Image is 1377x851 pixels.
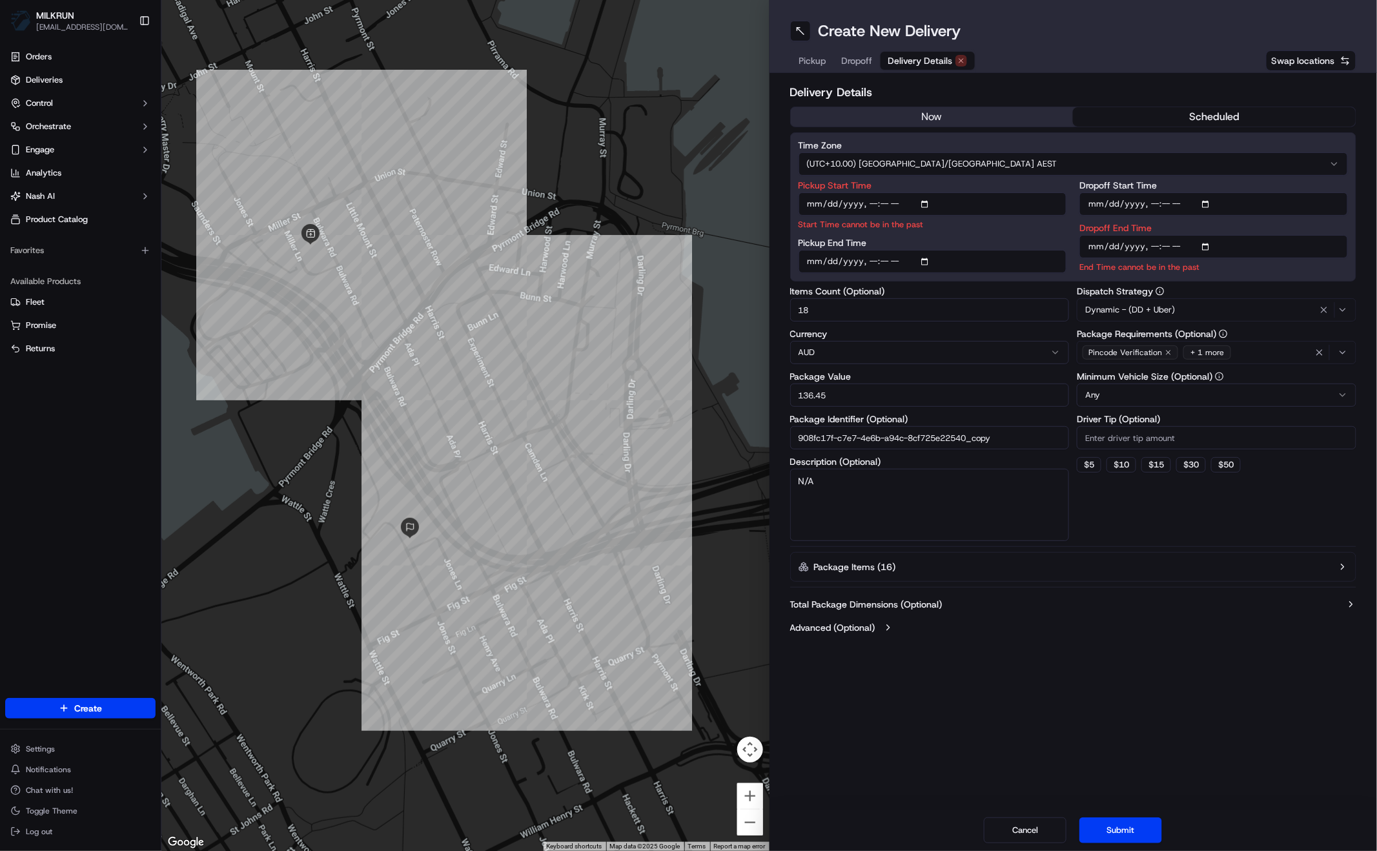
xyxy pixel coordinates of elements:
span: Log out [26,826,52,837]
button: Package Items (16) [790,552,1357,582]
span: Control [26,97,53,109]
button: Control [5,93,156,114]
input: Enter number of items [790,298,1070,322]
button: Total Package Dimensions (Optional) [790,598,1357,611]
span: Toggle Theme [26,806,77,816]
button: Zoom in [737,783,763,809]
button: $10 [1107,457,1136,473]
button: Engage [5,139,156,160]
label: Description (Optional) [790,457,1070,466]
button: Minimum Vehicle Size (Optional) [1215,372,1224,381]
img: Nash [13,13,39,39]
span: Engage [26,144,54,156]
a: Fleet [10,296,150,308]
span: [EMAIL_ADDRESS][DOMAIN_NAME] [36,22,128,32]
p: End Time cannot be in the past [1079,261,1348,273]
label: Package Items ( 16 ) [814,560,896,573]
label: Package Value [790,372,1070,381]
label: Time Zone [799,141,1349,150]
label: Advanced (Optional) [790,621,875,634]
span: Map data ©2025 Google [610,843,680,850]
div: Start new chat [44,123,212,136]
p: Start Time cannot be in the past [799,218,1067,231]
button: Dynamic - (DD + Uber) [1077,298,1356,322]
button: scheduled [1073,107,1356,127]
div: Available Products [5,271,156,292]
p: Welcome 👋 [13,52,235,72]
input: Enter package identifier [790,426,1070,449]
a: Report a map error [714,843,766,850]
button: Promise [5,315,156,336]
button: Cancel [984,817,1066,843]
input: Enter package value [790,384,1070,407]
span: Dropoff [842,54,873,67]
div: Favorites [5,240,156,261]
a: 💻API Documentation [104,182,212,205]
a: Promise [10,320,150,331]
button: Notifications [5,761,156,779]
img: 1736555255976-a54dd68f-1ca7-489b-9aae-adbdc363a1c4 [13,123,36,147]
span: Notifications [26,764,71,775]
img: MILKRUN [10,10,31,31]
a: 📗Knowledge Base [8,182,104,205]
span: Orders [26,51,52,63]
label: Dropoff Start Time [1079,181,1348,190]
div: + 1 more [1183,345,1231,360]
label: Dropoff End Time [1079,223,1348,232]
a: Deliveries [5,70,156,90]
label: Minimum Vehicle Size (Optional) [1077,372,1356,381]
a: Returns [10,343,150,354]
a: Powered byPylon [91,218,156,229]
button: Swap locations [1266,50,1356,71]
span: API Documentation [122,187,207,200]
button: $30 [1176,457,1206,473]
a: Terms (opens in new tab) [688,843,706,850]
button: now [791,107,1074,127]
label: Package Identifier (Optional) [790,415,1070,424]
span: Create [74,702,102,715]
span: Returns [26,343,55,354]
button: Chat with us! [5,781,156,799]
div: 💻 [109,189,119,199]
button: Zoom out [737,810,763,836]
span: Pickup [799,54,826,67]
label: Dispatch Strategy [1077,287,1356,296]
button: Fleet [5,292,156,313]
span: Pylon [128,219,156,229]
button: MILKRUNMILKRUN[EMAIL_ADDRESS][DOMAIN_NAME] [5,5,134,36]
span: Dynamic - (DD + Uber) [1085,304,1175,316]
button: $5 [1077,457,1101,473]
img: Google [165,834,207,851]
button: Returns [5,338,156,359]
button: Settings [5,740,156,758]
span: Analytics [26,167,61,179]
a: Orders [5,46,156,67]
button: Log out [5,823,156,841]
a: Open this area in Google Maps (opens a new window) [165,834,207,851]
span: Pincode Verification [1088,347,1162,358]
span: Product Catalog [26,214,88,225]
button: Submit [1079,817,1162,843]
input: Got a question? Start typing here... [34,83,232,97]
label: Driver Tip (Optional) [1077,415,1356,424]
label: Package Requirements (Optional) [1077,329,1356,338]
button: Keyboard shortcuts [547,842,602,851]
button: Advanced (Optional) [790,621,1357,634]
label: Currency [790,329,1070,338]
button: Orchestrate [5,116,156,137]
button: $50 [1211,457,1241,473]
span: Delivery Details [888,54,953,67]
h2: Delivery Details [790,83,1357,101]
textarea: N/A [790,469,1070,541]
button: $15 [1141,457,1171,473]
label: Total Package Dimensions (Optional) [790,598,943,611]
span: Orchestrate [26,121,71,132]
a: Product Catalog [5,209,156,230]
label: Items Count (Optional) [790,287,1070,296]
div: 📗 [13,189,23,199]
a: Analytics [5,163,156,183]
button: MILKRUN [36,9,74,22]
span: Chat with us! [26,785,73,795]
div: We're available if you need us! [44,136,163,147]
